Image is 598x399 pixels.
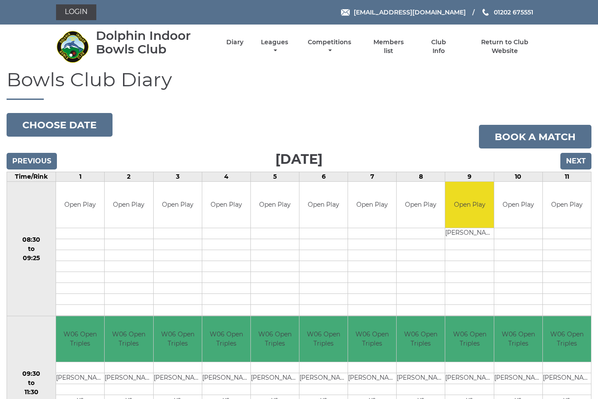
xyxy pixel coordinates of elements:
td: [PERSON_NAME] [251,373,299,384]
a: Book a match [479,125,591,148]
td: Open Play [494,182,542,228]
td: 9 [445,172,494,182]
td: [PERSON_NAME] [543,373,591,384]
td: Open Play [154,182,202,228]
td: W06 Open Triples [445,316,493,362]
a: Phone us 01202 675551 [481,7,533,17]
td: 4 [202,172,250,182]
td: [PERSON_NAME] [56,373,104,384]
td: W06 Open Triples [56,316,104,362]
img: Phone us [482,9,489,16]
button: Choose date [7,113,113,137]
input: Previous [7,153,57,169]
td: 3 [153,172,202,182]
td: W06 Open Triples [202,316,250,362]
td: [PERSON_NAME] [105,373,153,384]
td: [PERSON_NAME] [494,373,542,384]
td: Open Play [56,182,104,228]
td: 5 [250,172,299,182]
td: Open Play [105,182,153,228]
span: 01202 675551 [494,8,533,16]
td: W06 Open Triples [348,316,396,362]
td: W06 Open Triples [543,316,591,362]
td: [PERSON_NAME] [202,373,250,384]
span: [EMAIL_ADDRESS][DOMAIN_NAME] [354,8,466,16]
td: [PERSON_NAME] [348,373,396,384]
a: Club Info [424,38,453,55]
td: W06 Open Triples [154,316,202,362]
td: Open Play [445,182,493,228]
td: W06 Open Triples [494,316,542,362]
a: Members list [369,38,409,55]
td: 2 [105,172,153,182]
td: 11 [542,172,591,182]
td: 6 [299,172,348,182]
td: W06 Open Triples [251,316,299,362]
td: [PERSON_NAME] [445,228,493,239]
td: Open Play [202,182,250,228]
a: Diary [226,38,243,46]
a: Return to Club Website [468,38,542,55]
td: Open Play [397,182,445,228]
td: 8 [397,172,445,182]
td: [PERSON_NAME] [397,373,445,384]
td: [PERSON_NAME] [445,373,493,384]
td: Open Play [251,182,299,228]
td: Open Play [299,182,348,228]
img: Dolphin Indoor Bowls Club [56,30,89,63]
td: 7 [348,172,397,182]
td: Open Play [543,182,591,228]
a: Competitions [306,38,353,55]
td: Open Play [348,182,396,228]
a: Leagues [259,38,290,55]
td: [PERSON_NAME] [154,373,202,384]
td: 10 [494,172,542,182]
td: [PERSON_NAME] [299,373,348,384]
a: Login [56,4,96,20]
td: 1 [56,172,105,182]
td: W06 Open Triples [105,316,153,362]
a: Email [EMAIL_ADDRESS][DOMAIN_NAME] [341,7,466,17]
input: Next [560,153,591,169]
td: W06 Open Triples [299,316,348,362]
td: W06 Open Triples [397,316,445,362]
td: 08:30 to 09:25 [7,182,56,316]
td: Time/Rink [7,172,56,182]
div: Dolphin Indoor Bowls Club [96,29,211,56]
img: Email [341,9,350,16]
h1: Bowls Club Diary [7,69,591,100]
